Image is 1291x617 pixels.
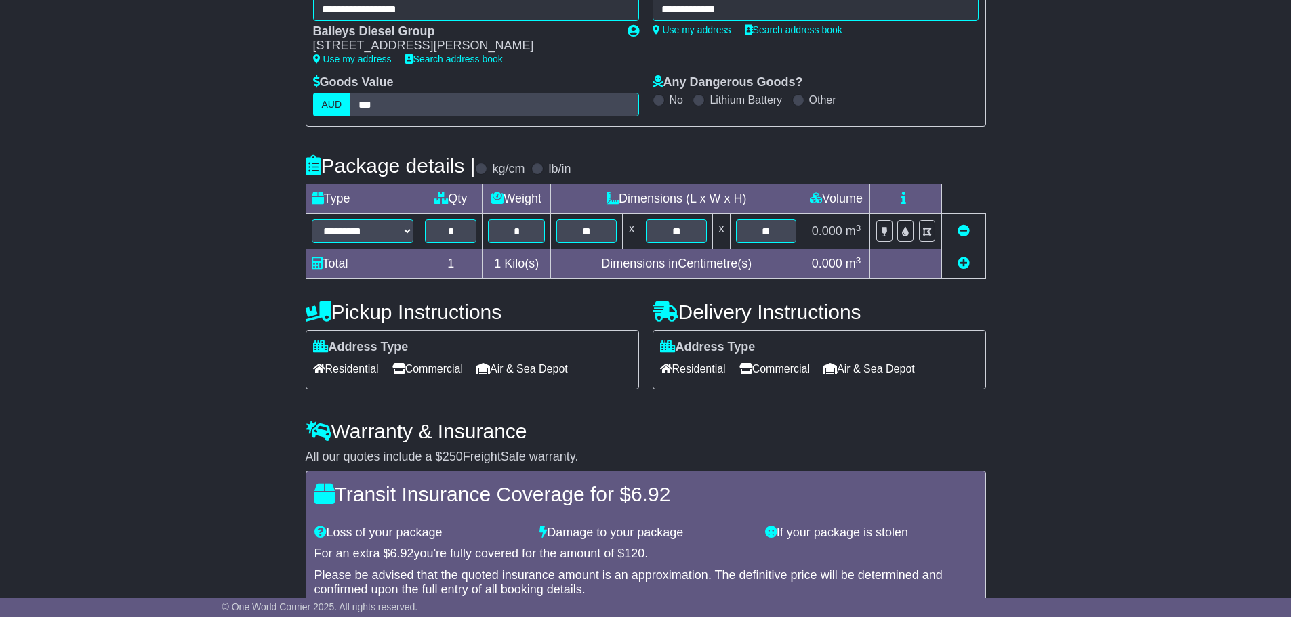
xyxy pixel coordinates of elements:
sup: 3 [856,223,861,233]
div: All our quotes include a $ FreightSafe warranty. [306,450,986,465]
td: Total [306,249,419,279]
span: Residential [313,358,379,379]
td: Dimensions in Centimetre(s) [551,249,802,279]
span: 0.000 [812,224,842,238]
span: m [846,224,861,238]
span: © One World Courier 2025. All rights reserved. [222,601,418,612]
label: No [670,93,683,106]
td: Qty [419,184,483,214]
span: Air & Sea Depot [476,358,568,379]
td: Kilo(s) [483,249,551,279]
label: lb/in [548,162,571,177]
a: Add new item [958,257,970,270]
a: Use my address [313,54,392,64]
div: For an extra $ you're fully covered for the amount of $ . [314,547,977,561]
td: Type [306,184,419,214]
span: 250 [443,450,463,463]
h4: Package details | [306,154,476,177]
h4: Transit Insurance Coverage for $ [314,483,977,505]
a: Remove this item [958,224,970,238]
h4: Delivery Instructions [653,301,986,323]
div: Loss of your package [308,526,533,540]
span: Commercial [392,358,463,379]
label: Address Type [660,340,756,355]
td: x [712,214,730,249]
label: Goods Value [313,75,394,90]
td: Dimensions (L x W x H) [551,184,802,214]
a: Search address book [405,54,503,64]
h4: Pickup Instructions [306,301,639,323]
a: Search address book [745,24,842,35]
div: Baileys Diesel Group [313,24,614,39]
span: 1 [494,257,501,270]
a: Use my address [653,24,731,35]
h4: Warranty & Insurance [306,420,986,442]
span: m [846,257,861,270]
label: Any Dangerous Goods? [653,75,803,90]
label: Lithium Battery [710,93,782,106]
label: Address Type [313,340,409,355]
div: Damage to your package [533,526,758,540]
sup: 3 [856,255,861,265]
span: Residential [660,358,726,379]
span: Commercial [739,358,810,379]
span: 6.92 [390,547,414,560]
td: Weight [483,184,551,214]
td: x [623,214,640,249]
label: Other [809,93,836,106]
span: 6.92 [631,483,670,505]
label: kg/cm [492,162,525,177]
div: [STREET_ADDRESS][PERSON_NAME] [313,39,614,54]
td: 1 [419,249,483,279]
div: Please be advised that the quoted insurance amount is an approximation. The definitive price will... [314,568,977,597]
span: 120 [624,547,644,560]
div: If your package is stolen [758,526,984,540]
span: Air & Sea Depot [823,358,915,379]
label: AUD [313,93,351,116]
td: Volume [802,184,870,214]
span: 0.000 [812,257,842,270]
